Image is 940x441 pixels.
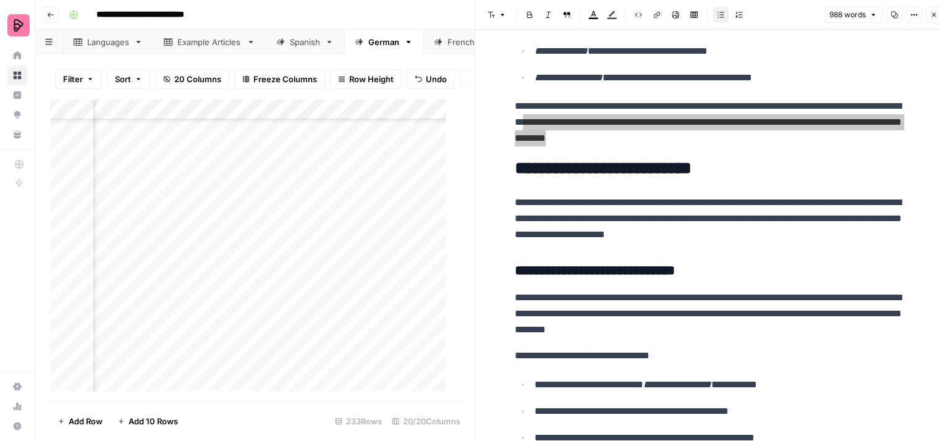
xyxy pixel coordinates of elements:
div: German [368,36,399,48]
a: Your Data [7,125,27,145]
a: Opportunities [7,105,27,125]
button: Undo [407,69,455,89]
span: 20 Columns [174,73,221,85]
span: Freeze Columns [253,73,317,85]
button: 988 words [824,7,883,23]
div: 233 Rows [330,411,387,431]
a: Spanish [266,30,344,54]
a: Settings [7,377,27,397]
div: Languages [87,36,129,48]
div: Spanish [290,36,320,48]
button: Row Height [330,69,402,89]
button: Filter [55,69,102,89]
div: 20/20 Columns [387,411,465,431]
button: 20 Columns [155,69,229,89]
span: Row Height [349,73,394,85]
a: Example Articles [153,30,266,54]
div: Example Articles [177,36,242,48]
button: Freeze Columns [234,69,325,89]
div: French [447,36,475,48]
span: 988 words [829,9,866,20]
span: Sort [115,73,131,85]
span: Add Row [69,415,103,427]
a: German [344,30,423,54]
span: Undo [426,73,447,85]
a: Insights [7,85,27,105]
a: Home [7,46,27,65]
a: French [423,30,499,54]
a: Browse [7,65,27,85]
span: Add 10 Rows [129,415,178,427]
a: Usage [7,397,27,416]
button: Help + Support [7,416,27,436]
span: Filter [63,73,83,85]
a: Languages [63,30,153,54]
button: Add Row [50,411,110,431]
img: Preply Logo [7,14,30,36]
button: Add 10 Rows [110,411,185,431]
button: Workspace: Preply [7,10,27,41]
button: Sort [107,69,150,89]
